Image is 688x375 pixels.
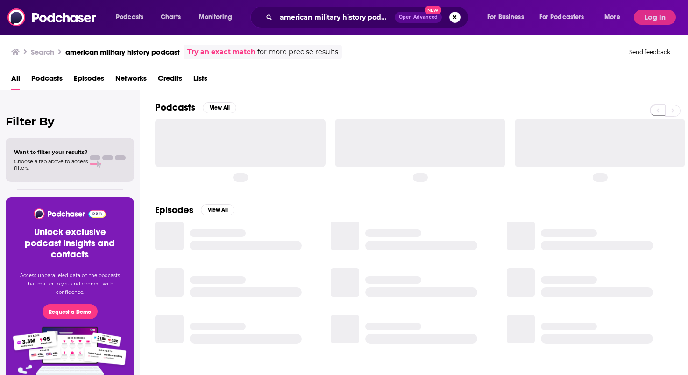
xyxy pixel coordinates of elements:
[199,11,232,24] span: Monitoring
[14,158,88,171] span: Choose a tab above to access filters.
[155,102,236,113] a: PodcastsView All
[539,11,584,24] span: For Podcasters
[604,11,620,24] span: More
[533,10,598,25] button: open menu
[155,204,193,216] h2: Episodes
[31,71,63,90] a: Podcasts
[7,8,97,26] img: Podchaser - Follow, Share and Rate Podcasts
[487,11,524,24] span: For Business
[276,10,395,25] input: Search podcasts, credits, & more...
[634,10,676,25] button: Log In
[17,227,123,260] h3: Unlock exclusive podcast insights and contacts
[395,12,442,23] button: Open AdvancedNew
[481,10,536,25] button: open menu
[161,11,181,24] span: Charts
[31,48,54,56] h3: Search
[425,6,441,14] span: New
[14,149,88,155] span: Want to filter your results?
[11,71,20,90] a: All
[74,71,104,90] a: Episodes
[33,208,106,219] img: Podchaser - Follow, Share and Rate Podcasts
[626,48,673,56] button: Send feedback
[6,115,134,128] h2: Filter By
[158,71,182,90] a: Credits
[201,204,234,215] button: View All
[43,304,98,319] button: Request a Demo
[598,10,632,25] button: open menu
[65,48,180,56] h3: american military history podcast
[187,47,255,57] a: Try an exact match
[203,102,236,113] button: View All
[109,10,156,25] button: open menu
[116,11,143,24] span: Podcasts
[192,10,244,25] button: open menu
[155,10,186,25] a: Charts
[193,71,207,90] a: Lists
[259,7,477,28] div: Search podcasts, credits, & more...
[399,15,438,20] span: Open Advanced
[155,204,234,216] a: EpisodesView All
[17,271,123,297] p: Access unparalleled data on the podcasts that matter to you and connect with confidence.
[155,102,195,113] h2: Podcasts
[115,71,147,90] a: Networks
[257,47,338,57] span: for more precise results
